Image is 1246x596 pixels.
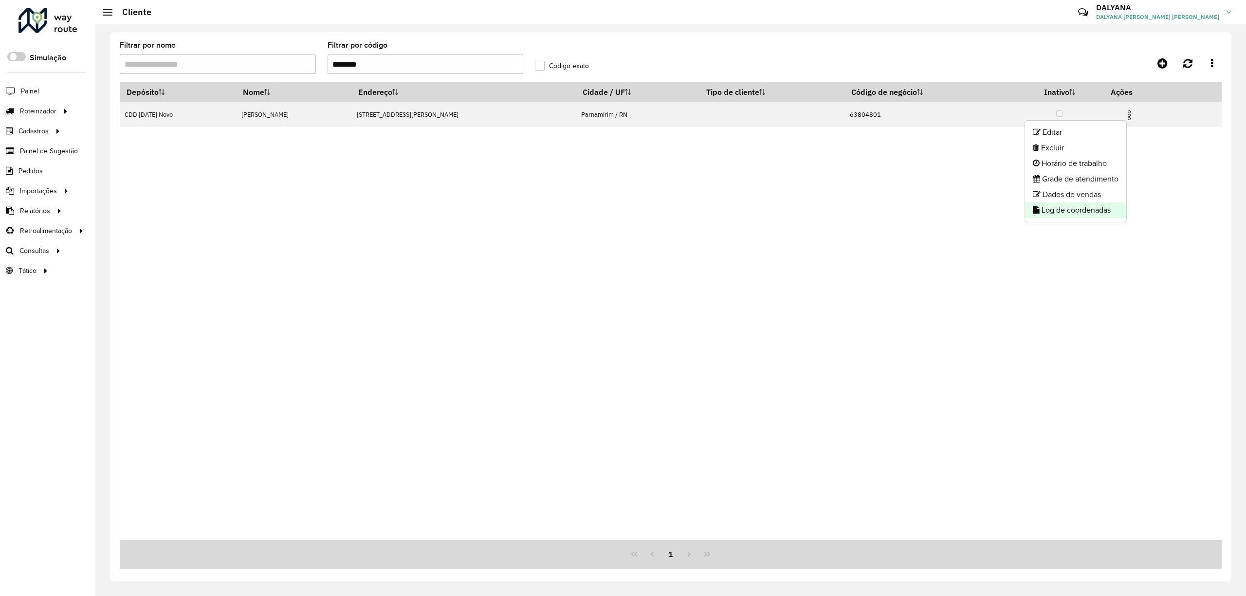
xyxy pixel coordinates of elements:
th: Endereço [351,82,576,102]
span: Painel [21,86,39,96]
th: Nome [237,82,352,102]
th: Inativo [1015,82,1104,102]
span: Importações [20,186,57,196]
span: Cadastros [18,126,49,136]
span: Relatórios [20,206,50,216]
button: 1 [661,545,680,563]
span: Roteirizador [20,106,56,116]
td: CDD [DATE] Novo [120,102,237,127]
th: Depósito [120,82,237,102]
label: Simulação [30,52,66,64]
td: [PERSON_NAME] [237,102,352,127]
th: Ações [1104,82,1162,102]
li: Log de coordenadas [1025,202,1126,218]
span: Pedidos [18,166,43,176]
span: Retroalimentação [20,226,72,236]
label: Filtrar por nome [120,39,176,51]
li: Grade de atendimento [1025,171,1126,187]
h3: DALYANA [1096,3,1219,12]
h2: Cliente [112,7,151,18]
li: Horário de trabalho [1025,156,1126,171]
li: Excluir [1025,140,1126,156]
label: Filtrar por código [328,39,387,51]
th: Código de negócio [844,82,1015,102]
span: DALYANA [PERSON_NAME] [PERSON_NAME] [1096,13,1219,21]
td: Parnamirim / RN [576,102,700,127]
span: Painel de Sugestão [20,146,78,156]
span: Tático [18,266,37,276]
a: Contato Rápido [1073,2,1094,23]
span: Consultas [19,246,49,256]
li: Editar [1025,125,1126,140]
th: Tipo de cliente [699,82,844,102]
td: 63804801 [844,102,1015,127]
td: [STREET_ADDRESS][PERSON_NAME] [351,102,576,127]
label: Código exato [535,61,589,71]
th: Cidade / UF [576,82,700,102]
li: Dados de vendas [1025,187,1126,202]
